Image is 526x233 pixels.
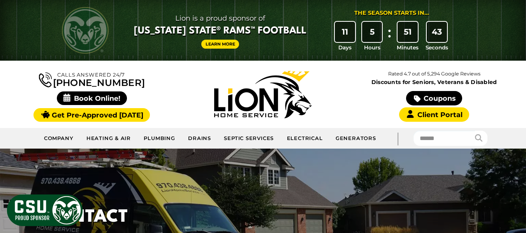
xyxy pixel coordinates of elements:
[218,131,280,146] a: Septic Services
[134,25,306,38] span: [US_STATE] State® Rams™ Football
[385,22,393,52] div: :
[350,79,518,85] span: Discounts for Seniors, Veterans & Disabled
[364,44,380,51] span: Hours
[362,22,382,42] div: 5
[399,107,469,122] a: Client Portal
[397,44,419,51] span: Minutes
[329,131,382,146] a: Generators
[39,71,145,88] a: [PHONE_NUMBER]
[406,91,462,105] a: Coupons
[80,131,138,146] a: Heating & Air
[427,22,447,42] div: 43
[38,131,80,146] a: Company
[62,7,109,54] img: CSU Rams logo
[280,131,329,146] a: Electrical
[201,40,239,49] a: Learn More
[382,128,413,149] div: |
[398,22,418,42] div: 51
[354,9,429,18] div: The Season Starts in...
[348,70,520,78] p: Rated 4.7 out of 5,294 Google Reviews
[134,12,306,25] span: Lion is a proud sponsor of
[6,193,84,227] img: CSU Sponsor Badge
[426,44,448,51] span: Seconds
[338,44,352,51] span: Days
[335,22,355,42] div: 11
[182,131,218,146] a: Drains
[214,71,311,118] img: Lion Home Service
[137,131,182,146] a: Plumbing
[45,204,329,230] h1: Contact
[57,91,127,105] span: Book Online!
[33,108,150,122] a: Get Pre-Approved [DATE]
